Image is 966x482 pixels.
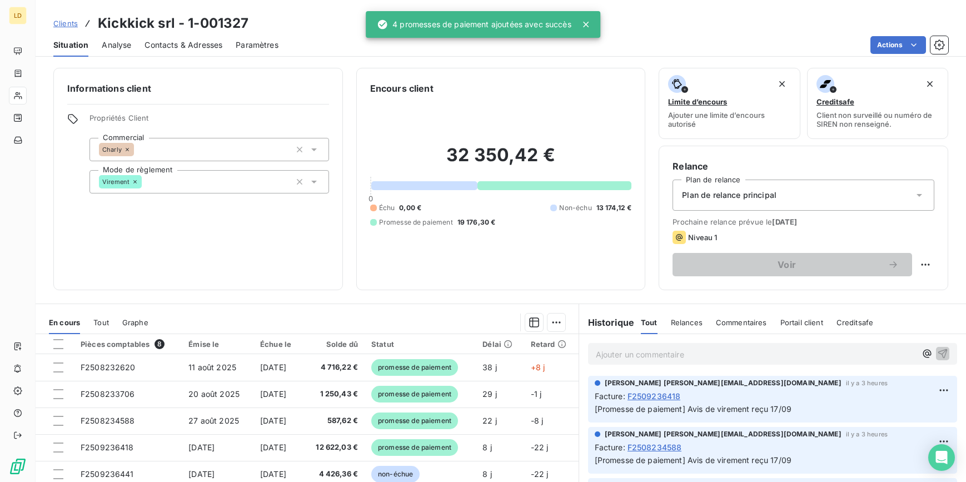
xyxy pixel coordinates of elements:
[816,97,854,106] span: Creditsafe
[482,340,517,349] div: Délai
[531,469,549,479] span: -22 j
[673,253,912,276] button: Voir
[807,68,948,139] button: CreditsafeClient non surveillé ou numéro de SIREN non renseigné.
[188,362,236,372] span: 11 août 2025
[370,144,632,177] h2: 32 350,42 €
[370,82,434,95] h6: Encours client
[482,443,491,452] span: 8 j
[260,469,286,479] span: [DATE]
[531,340,572,349] div: Retard
[93,318,109,327] span: Tout
[928,444,955,471] div: Open Intercom Messenger
[53,19,78,28] span: Clients
[379,203,395,213] span: Échu
[682,190,776,201] span: Plan de relance principal
[870,36,926,54] button: Actions
[482,416,497,425] span: 22 j
[53,18,78,29] a: Clients
[673,160,934,173] h6: Relance
[641,318,658,327] span: Tout
[605,378,841,388] span: [PERSON_NAME] [PERSON_NAME][EMAIL_ADDRESS][DOMAIN_NAME]
[260,362,286,372] span: [DATE]
[260,389,286,399] span: [DATE]
[188,389,240,399] span: 20 août 2025
[310,442,358,453] span: 12 622,03 €
[102,39,131,51] span: Analyse
[102,178,130,185] span: Virement
[188,443,215,452] span: [DATE]
[668,111,790,128] span: Ajouter une limite d’encours autorisé
[310,469,358,480] span: 4 426,36 €
[67,82,329,95] h6: Informations client
[377,14,571,34] div: 4 promesses de paiement ajoutées avec succès
[628,441,682,453] span: F2508234588
[716,318,767,327] span: Commentaires
[102,146,122,153] span: Charly
[579,316,635,329] h6: Historique
[772,217,797,226] span: [DATE]
[81,339,175,349] div: Pièces comptables
[595,455,792,465] span: [Promesse de paiement] Avis de virement reçu 17/09
[188,469,215,479] span: [DATE]
[89,113,329,129] span: Propriétés Client
[260,416,286,425] span: [DATE]
[188,416,239,425] span: 27 août 2025
[846,431,888,438] span: il y a 3 heures
[9,458,27,475] img: Logo LeanPay
[81,362,136,372] span: F2508232620
[9,7,27,24] div: LD
[369,194,373,203] span: 0
[142,177,151,187] input: Ajouter une valeur
[482,389,497,399] span: 29 j
[53,39,88,51] span: Situation
[310,362,358,373] span: 4 716,22 €
[595,404,792,414] span: [Promesse de paiement] Avis de virement reçu 17/09
[780,318,823,327] span: Portail client
[81,389,135,399] span: F2508233706
[371,386,458,403] span: promesse de paiement
[98,13,248,33] h3: Kickkick srl - 1-001327
[310,415,358,426] span: 587,62 €
[371,413,458,429] span: promesse de paiement
[260,443,286,452] span: [DATE]
[816,111,939,128] span: Client non surveillé ou numéro de SIREN non renseigné.
[688,233,717,242] span: Niveau 1
[482,469,491,479] span: 8 j
[628,390,681,402] span: F2509236418
[81,469,134,479] span: F2509236441
[260,340,296,349] div: Échue le
[371,439,458,456] span: promesse de paiement
[49,318,80,327] span: En cours
[371,359,458,376] span: promesse de paiement
[673,217,934,226] span: Prochaine relance prévue le
[310,340,358,349] div: Solde dû
[846,380,888,386] span: il y a 3 heures
[531,416,544,425] span: -8 j
[236,39,278,51] span: Paramètres
[531,389,542,399] span: -1 j
[595,441,625,453] span: Facture :
[81,443,134,452] span: F2509236418
[595,390,625,402] span: Facture :
[81,416,135,425] span: F2508234588
[596,203,632,213] span: 13 174,12 €
[671,318,703,327] span: Relances
[531,443,549,452] span: -22 j
[188,340,247,349] div: Émise le
[145,39,222,51] span: Contacts & Adresses
[155,339,165,349] span: 8
[559,203,591,213] span: Non-échu
[836,318,874,327] span: Creditsafe
[482,362,497,372] span: 38 j
[668,97,727,106] span: Limite d’encours
[659,68,800,139] button: Limite d’encoursAjouter une limite d’encours autorisé
[399,203,421,213] span: 0,00 €
[310,389,358,400] span: 1 250,43 €
[134,145,143,155] input: Ajouter une valeur
[457,217,496,227] span: 19 176,30 €
[531,362,545,372] span: +8 j
[379,217,453,227] span: Promesse de paiement
[122,318,148,327] span: Graphe
[686,260,888,269] span: Voir
[605,429,841,439] span: [PERSON_NAME] [PERSON_NAME][EMAIL_ADDRESS][DOMAIN_NAME]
